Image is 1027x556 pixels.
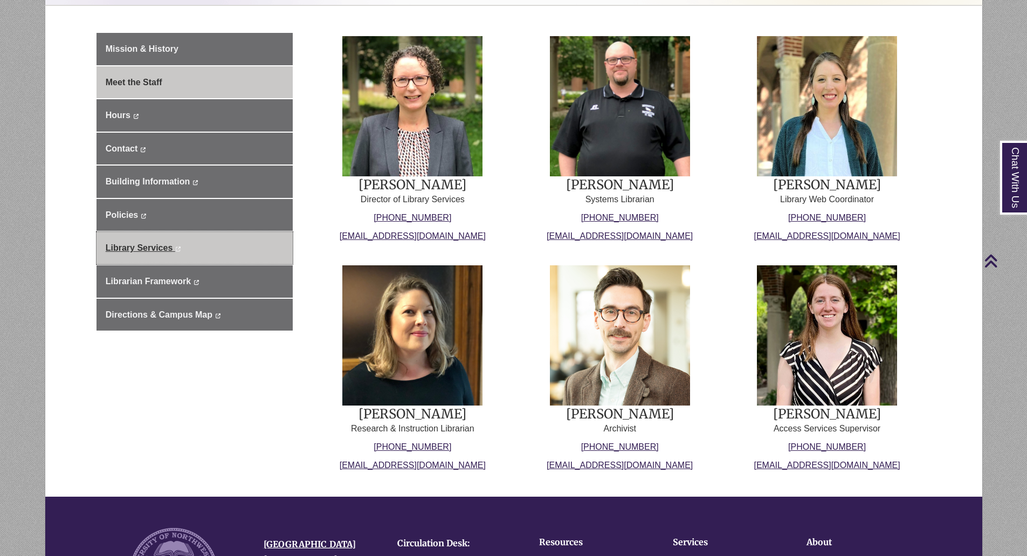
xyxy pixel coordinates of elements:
a: [PHONE_NUMBER] [581,213,659,222]
h3: [PERSON_NAME] [732,176,922,193]
a: [GEOGRAPHIC_DATA] [264,539,356,550]
i: This link opens in a new window [215,313,220,318]
a: Librarian Framework [97,265,293,298]
a: Hours [97,99,293,132]
img: Link to Jessica Moore's profile [342,265,483,406]
p: Archivist [525,422,715,435]
i: This link opens in a new window [141,214,147,218]
img: Link to Ruth McGuire's profile [342,36,483,176]
a: Directions & Campus Map [97,299,293,331]
a: [EMAIL_ADDRESS][DOMAIN_NAME] [754,231,900,241]
h3: [PERSON_NAME] [732,406,922,422]
i: This link opens in a new window [140,147,146,152]
a: [EMAIL_ADDRESS][DOMAIN_NAME] [340,231,486,241]
div: Guide Page Menu [97,33,293,331]
p: Library Web Coordinator [732,193,922,206]
a: Meet the Staff [97,66,293,99]
h3: [PERSON_NAME] [525,406,715,422]
a: [PHONE_NUMBER] [788,213,866,222]
i: This link opens in a new window [175,246,181,251]
a: Contact [97,133,293,165]
span: Directions & Campus Map [106,310,212,319]
span: Mission & History [106,44,178,53]
a: [PHONE_NUMBER] [374,213,451,222]
h4: Services [673,538,773,547]
span: Hours [106,111,130,120]
img: Link to Nathan Farley's profile [550,36,690,176]
h4: Circulation Desk: [397,539,515,548]
a: [EMAIL_ADDRESS][DOMAIN_NAME] [340,461,486,470]
a: [PHONE_NUMBER] [581,442,659,451]
img: Link to Greg Rosauer's profile [550,265,690,406]
i: This link opens in a new window [192,180,198,185]
a: [EMAIL_ADDRESS][DOMAIN_NAME] [547,461,693,470]
span: Meet the Staff [106,78,162,87]
span: Library Services [106,243,173,252]
span: Librarian Framework [106,277,191,286]
p: Director of Library Services [318,193,507,206]
img: Link to Liz Weddle's profile [757,265,897,406]
a: [PHONE_NUMBER] [788,442,866,451]
span: Contact [106,144,138,153]
p: Access Services Supervisor [732,422,922,435]
h4: Resources [539,538,639,547]
i: This link opens in a new window [193,280,199,285]
i: This link opens in a new window [133,114,139,119]
a: Back to Top [984,253,1024,268]
a: [EMAIL_ADDRESS][DOMAIN_NAME] [547,231,693,241]
a: Policies [97,199,293,231]
h4: About [807,538,907,547]
p: Research & Instruction Librarian [318,422,507,435]
h3: [PERSON_NAME] [525,176,715,193]
a: [EMAIL_ADDRESS][DOMAIN_NAME] [754,461,900,470]
a: Mission & History [97,33,293,65]
p: Systems Librarian [525,193,715,206]
a: Library Services [97,232,293,264]
img: Link to Becky Halberg's profile [757,36,897,176]
h3: [PERSON_NAME] [318,176,507,193]
a: [PHONE_NUMBER] [374,442,451,451]
h3: [PERSON_NAME] [318,406,507,422]
a: Building Information [97,166,293,198]
span: Building Information [106,177,190,186]
span: Policies [106,210,138,219]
